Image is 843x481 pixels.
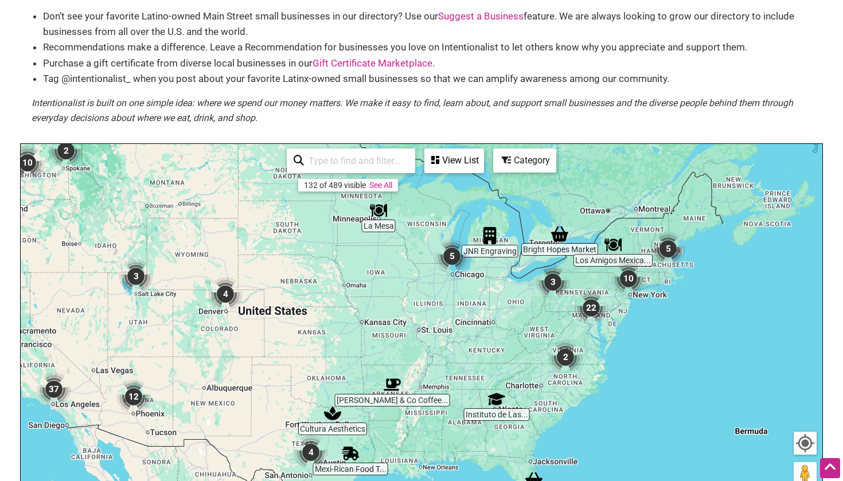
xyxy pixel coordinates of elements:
[32,97,793,123] em: Intentionalist is built on one simple idea: where we spend our money matters. We make it easy to ...
[424,148,484,173] div: See a list of the visible businesses
[313,57,432,69] a: Gift Certificate Marketplace
[548,340,583,374] div: 2
[481,227,498,244] div: JNR Engraving
[820,458,840,478] div: Scroll Back to Top
[10,146,45,180] div: 10
[304,150,408,172] input: Type to find and filter...
[369,181,392,190] a: See All
[384,376,401,393] div: Fidel & Co Coffee Roasters
[119,259,153,294] div: 3
[611,261,646,296] div: 10
[488,390,505,408] div: Instituto de Las Américas
[370,202,387,219] div: La Mesa
[43,9,811,40] li: Don’t see your favorite Latino-owned Main Street small businesses in our directory? Use our featu...
[294,435,328,470] div: 4
[574,291,608,325] div: 22
[208,277,243,311] div: 4
[794,432,817,455] button: Your Location
[426,150,483,171] div: View List
[551,225,568,243] div: Bright Hopes Market
[116,380,151,414] div: 12
[435,239,469,273] div: 5
[438,10,524,22] a: Suggest a Business
[536,265,570,299] div: 3
[604,236,622,253] div: Los Amigos Mexican Restaurant
[287,148,415,173] div: Type to search and filter
[43,56,811,71] li: Purchase a gift certificate from diverse local businesses in our .
[304,181,366,190] div: 132 of 489 visible
[43,40,811,55] li: Recommendations make a difference. Leave a Recommendation for businesses you love on Intentionali...
[43,71,811,87] li: Tag @intentionalist_ when you post about your favorite Latinx-owned small businesses so that we c...
[494,150,555,171] div: Category
[493,148,556,173] div: Filter by category
[342,445,359,462] div: Mexi-Rican Food Truck
[651,232,685,266] div: 5
[324,405,341,422] div: Cultura Aesthetics
[49,134,83,168] div: 2
[37,372,71,406] div: 37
